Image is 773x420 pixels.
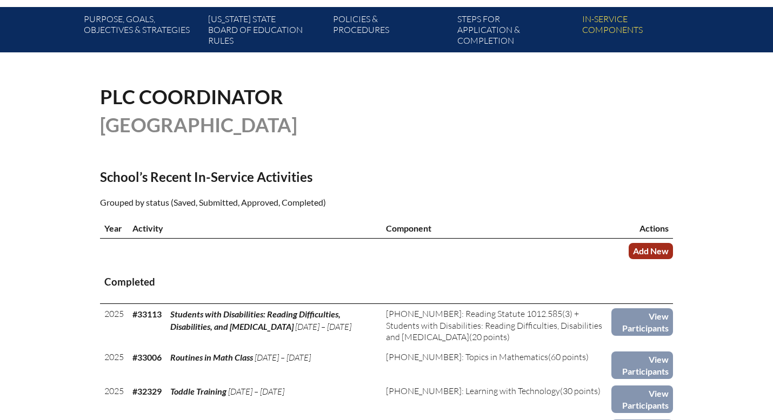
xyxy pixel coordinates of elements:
th: Activity [128,218,382,239]
th: Year [100,218,128,239]
a: Add New [629,243,673,259]
span: [DATE] – [DATE] [228,386,284,397]
p: Grouped by status (Saved, Submitted, Approved, Completed) [100,195,481,209]
h2: School’s Recent In-Service Activities [100,169,481,185]
span: Students with Disabilities: Reading Difficulties, Disabilities, and [MEDICAL_DATA] [170,309,341,331]
b: #32329 [132,386,162,396]
span: [DATE] – [DATE] [255,352,311,363]
span: [PHONE_NUMBER]: Topics in Mathematics [386,351,548,362]
a: Steps forapplication & completion [453,11,577,52]
th: Component [382,218,611,239]
span: PLC Coordinator [100,85,283,109]
span: [DATE] – [DATE] [295,321,351,332]
span: Toddle Training [170,386,226,396]
b: #33006 [132,352,162,362]
td: (30 points) [382,381,611,415]
h3: Completed [104,275,669,289]
td: 2025 [100,304,128,348]
span: [PHONE_NUMBER]: Learning with Technology [386,385,560,396]
a: View Participants [611,385,673,413]
a: Purpose, goals,objectives & strategies [79,11,204,52]
td: 2025 [100,381,128,415]
td: 2025 [100,347,128,381]
a: [US_STATE] StateBoard of Education rules [204,11,328,52]
td: (60 points) [382,347,611,381]
a: Policies &Procedures [329,11,453,52]
span: [PHONE_NUMBER]: Reading Statute 1012.585(3) + Students with Disabilities: Reading Difficulties, D... [386,308,602,342]
td: (20 points) [382,304,611,348]
th: Actions [611,218,673,239]
span: Routines in Math Class [170,352,253,362]
b: #33113 [132,309,162,319]
a: View Participants [611,351,673,379]
span: [GEOGRAPHIC_DATA] [100,113,297,137]
a: In-servicecomponents [578,11,702,52]
a: View Participants [611,308,673,336]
